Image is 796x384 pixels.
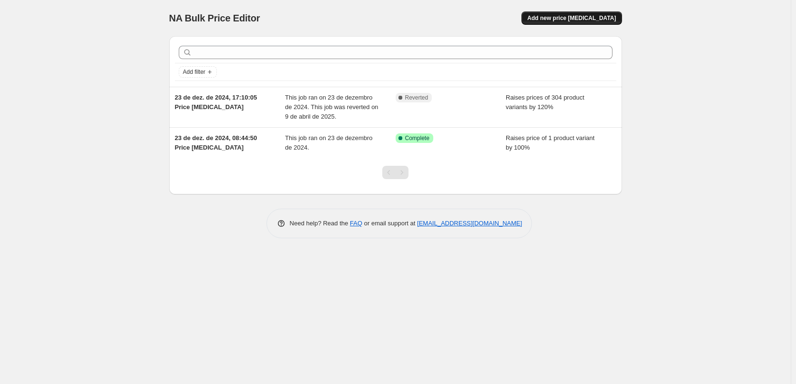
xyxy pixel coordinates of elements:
[417,220,522,227] a: [EMAIL_ADDRESS][DOMAIN_NAME]
[506,94,584,111] span: Raises prices of 304 product variants by 120%
[175,134,257,151] span: 23 de dez. de 2024, 08:44:50 Price [MEDICAL_DATA]
[527,14,616,22] span: Add new price [MEDICAL_DATA]
[362,220,417,227] span: or email support at
[175,94,257,111] span: 23 de dez. de 2024, 17:10:05 Price [MEDICAL_DATA]
[183,68,205,76] span: Add filter
[405,94,429,101] span: Reverted
[521,11,622,25] button: Add new price [MEDICAL_DATA]
[169,13,260,23] span: NA Bulk Price Editor
[179,66,217,78] button: Add filter
[290,220,350,227] span: Need help? Read the
[506,134,594,151] span: Raises price of 1 product variant by 100%
[350,220,362,227] a: FAQ
[382,166,408,179] nav: Pagination
[285,94,378,120] span: This job ran on 23 de dezembro de 2024. This job was reverted on 9 de abril de 2025.
[285,134,373,151] span: This job ran on 23 de dezembro de 2024.
[405,134,429,142] span: Complete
